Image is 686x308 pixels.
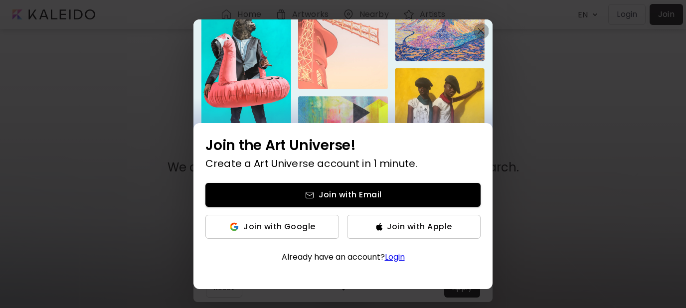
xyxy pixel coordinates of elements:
[243,221,315,232] span: Join with Google
[305,190,315,200] img: mail
[205,135,481,156] h2: Join the Art Universe!
[213,189,473,200] span: Join with Email
[387,221,452,232] span: Join with Apple
[205,215,339,239] button: ssJoin with Google
[473,23,489,39] button: exit
[205,156,481,171] h4: Create a Art Universe account in 1 minute.
[376,223,383,231] img: ss
[385,251,405,263] a: Login
[205,251,481,263] div: Already have an account?
[205,183,481,207] button: mailJoin with Email
[478,28,484,34] img: exit
[229,222,239,232] img: ss
[347,215,481,239] button: ssJoin with Apple
[193,19,493,129] img: Banner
